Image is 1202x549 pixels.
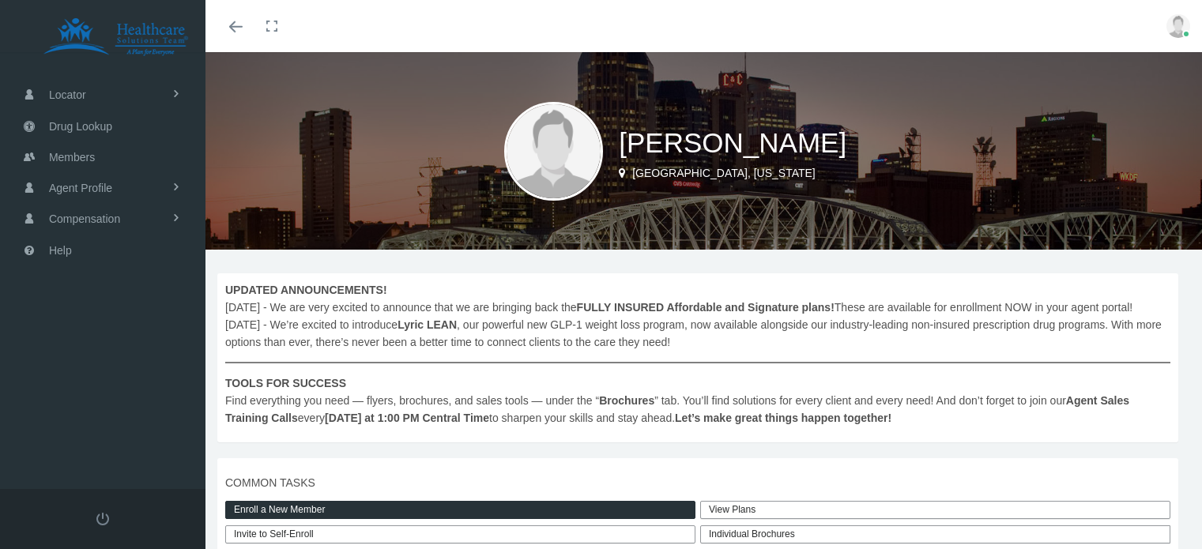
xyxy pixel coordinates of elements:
[619,127,846,158] span: [PERSON_NAME]
[49,235,72,265] span: Help
[398,318,457,331] b: Lyric LEAN
[599,394,654,407] b: Brochures
[49,204,120,234] span: Compensation
[675,412,891,424] b: Let’s make great things happen together!
[225,281,1170,427] span: [DATE] - We are very excited to announce that we are bringing back the These are available for en...
[700,525,1170,543] div: Individual Brochures
[225,394,1129,424] b: Agent Sales Training Calls
[21,17,210,57] img: HEALTHCARE SOLUTIONS TEAM, LLC
[49,173,112,203] span: Agent Profile
[325,412,489,424] b: [DATE] at 1:00 PM Central Time
[225,501,695,519] a: Enroll a New Member
[49,111,112,141] span: Drug Lookup
[632,167,816,179] span: [GEOGRAPHIC_DATA], [US_STATE]
[49,142,95,172] span: Members
[225,377,346,389] b: TOOLS FOR SUCCESS
[225,525,695,543] a: Invite to Self-Enroll
[49,80,86,110] span: Locator
[577,301,835,314] b: FULLY INSURED Affordable and Signature plans!
[1166,14,1190,38] img: user-placeholder.jpg
[225,474,1170,491] span: COMMON TASKS
[700,501,1170,519] a: View Plans
[225,284,387,296] b: UPDATED ANNOUNCEMENTS!
[504,102,603,201] img: user-placeholder.jpg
